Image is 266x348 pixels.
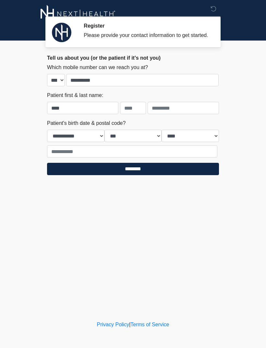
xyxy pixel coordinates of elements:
[84,31,209,39] div: Please provide your contact information to get started.
[41,5,115,23] img: Next-Health Logo
[47,55,219,61] h2: Tell us about you (or the patient if it's not you)
[47,119,126,127] label: Patient's birth date & postal code?
[47,64,148,71] label: Which mobile number can we reach you at?
[97,322,129,327] a: Privacy Policy
[129,322,130,327] a: |
[47,91,103,99] label: Patient first & last name:
[130,322,169,327] a: Terms of Service
[52,23,71,42] img: Agent Avatar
